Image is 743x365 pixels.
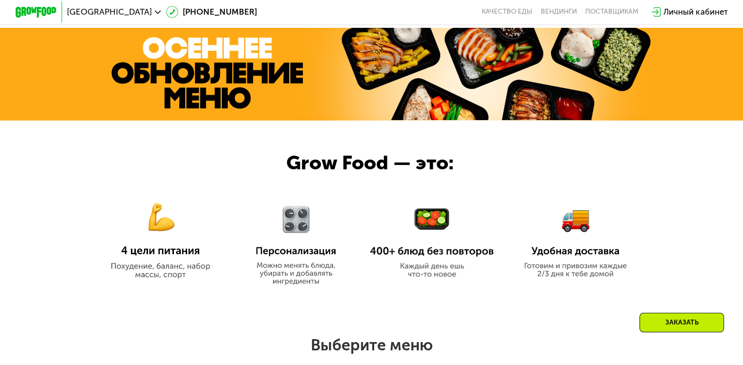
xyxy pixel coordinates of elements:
[663,6,727,18] div: Личный кабинет
[482,8,532,16] a: Качество еды
[585,8,638,16] div: поставщикам
[166,6,257,18] a: [PHONE_NUMBER]
[33,335,710,355] h2: Выберите меню
[541,8,577,16] a: Вендинги
[67,8,152,16] span: [GEOGRAPHIC_DATA]
[286,148,483,178] div: Grow Food — это:
[639,313,724,332] div: Заказать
